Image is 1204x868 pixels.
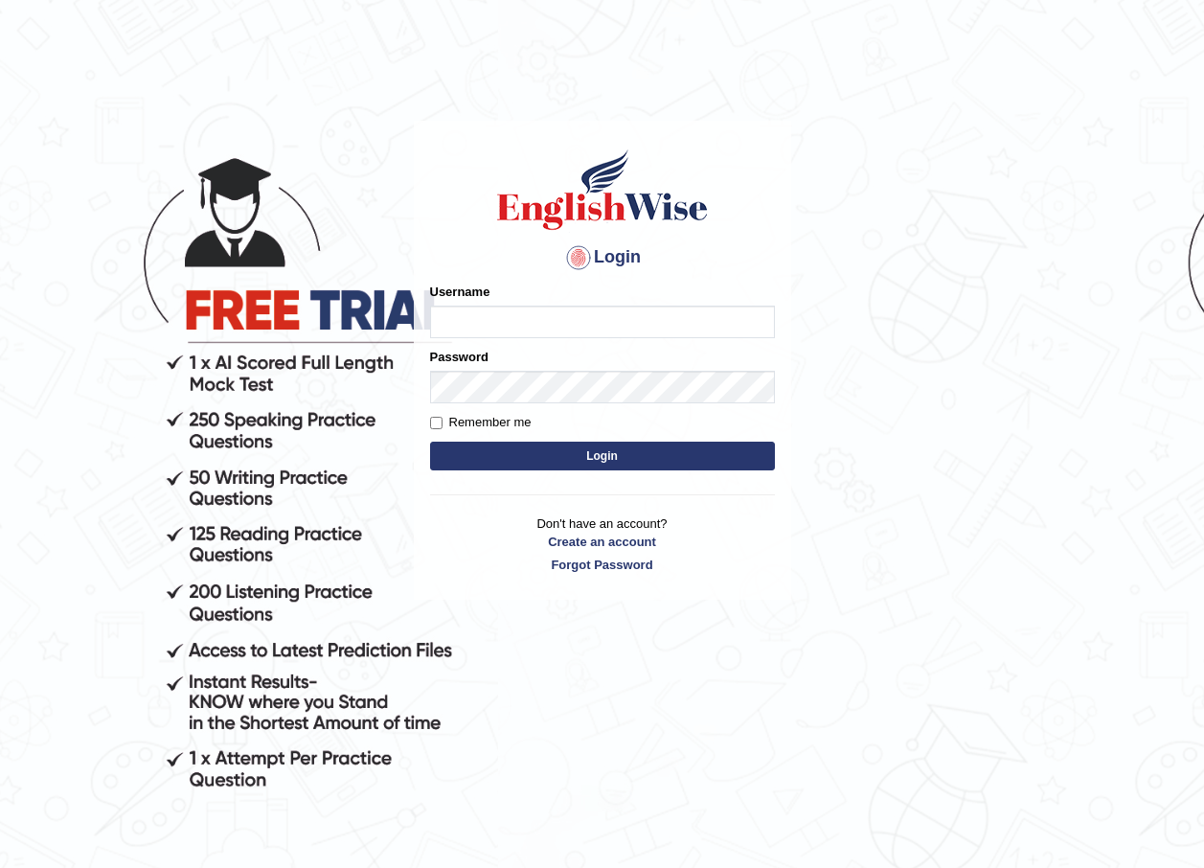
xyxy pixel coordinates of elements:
button: Login [430,442,775,470]
label: Remember me [430,413,532,432]
a: Forgot Password [430,556,775,574]
a: Create an account [430,533,775,551]
h4: Login [430,242,775,273]
img: Logo of English Wise sign in for intelligent practice with AI [493,147,712,233]
label: Username [430,283,490,301]
p: Don't have an account? [430,514,775,574]
label: Password [430,348,488,366]
input: Remember me [430,417,443,429]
